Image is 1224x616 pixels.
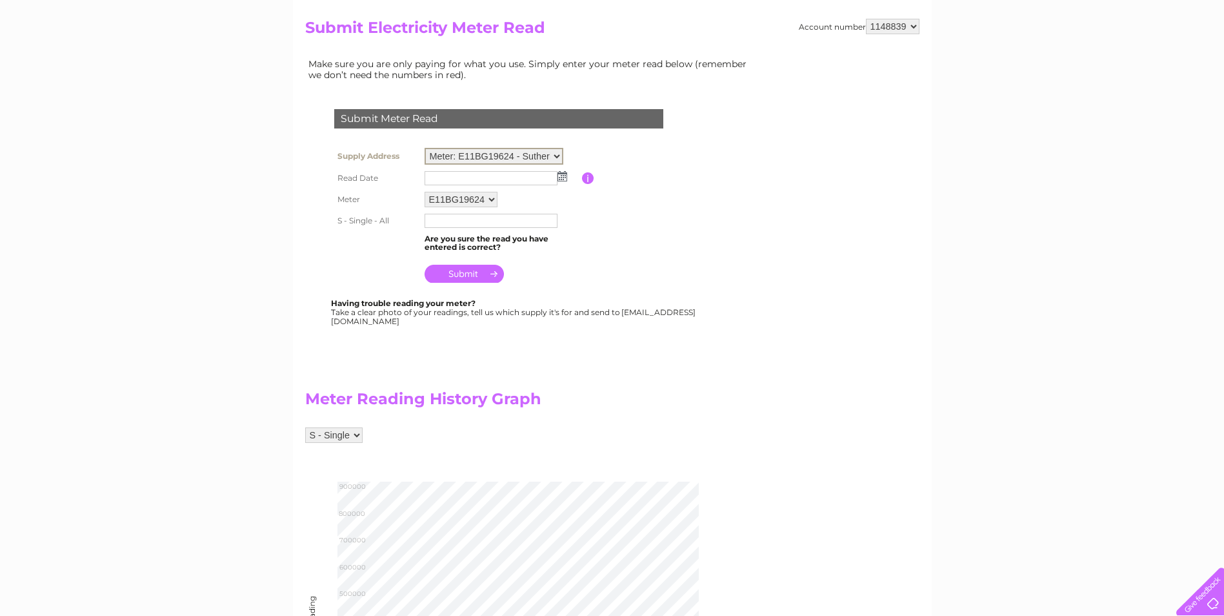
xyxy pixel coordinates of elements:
a: Contact [1138,55,1170,65]
th: Read Date [331,168,421,189]
td: Make sure you are only paying for what you use. Simply enter your meter read below (remember we d... [305,56,757,83]
h2: Meter Reading History Graph [305,390,757,415]
a: Telecoms [1065,55,1104,65]
h2: Submit Electricity Meter Read [305,19,919,43]
b: Having trouble reading your meter? [331,298,476,308]
a: Energy [1029,55,1058,65]
input: Information [582,172,594,184]
div: Take a clear photo of your readings, tell us which supply it's for and send to [EMAIL_ADDRESS][DO... [331,299,697,325]
th: S - Single - All [331,210,421,231]
img: ... [557,171,567,181]
div: Submit Meter Read [334,109,663,128]
a: 0333 014 3131 [981,6,1070,23]
th: Meter [331,189,421,210]
th: Supply Address [331,145,421,168]
a: Water [997,55,1021,65]
td: Are you sure the read you have entered is correct? [421,231,582,256]
div: Account number [799,19,919,34]
a: Blog [1112,55,1130,65]
input: Submit [425,265,504,283]
a: Log out [1181,55,1212,65]
img: logo.png [43,34,108,73]
div: Clear Business is a trading name of Verastar Limited (registered in [GEOGRAPHIC_DATA] No. 3667643... [308,7,918,63]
